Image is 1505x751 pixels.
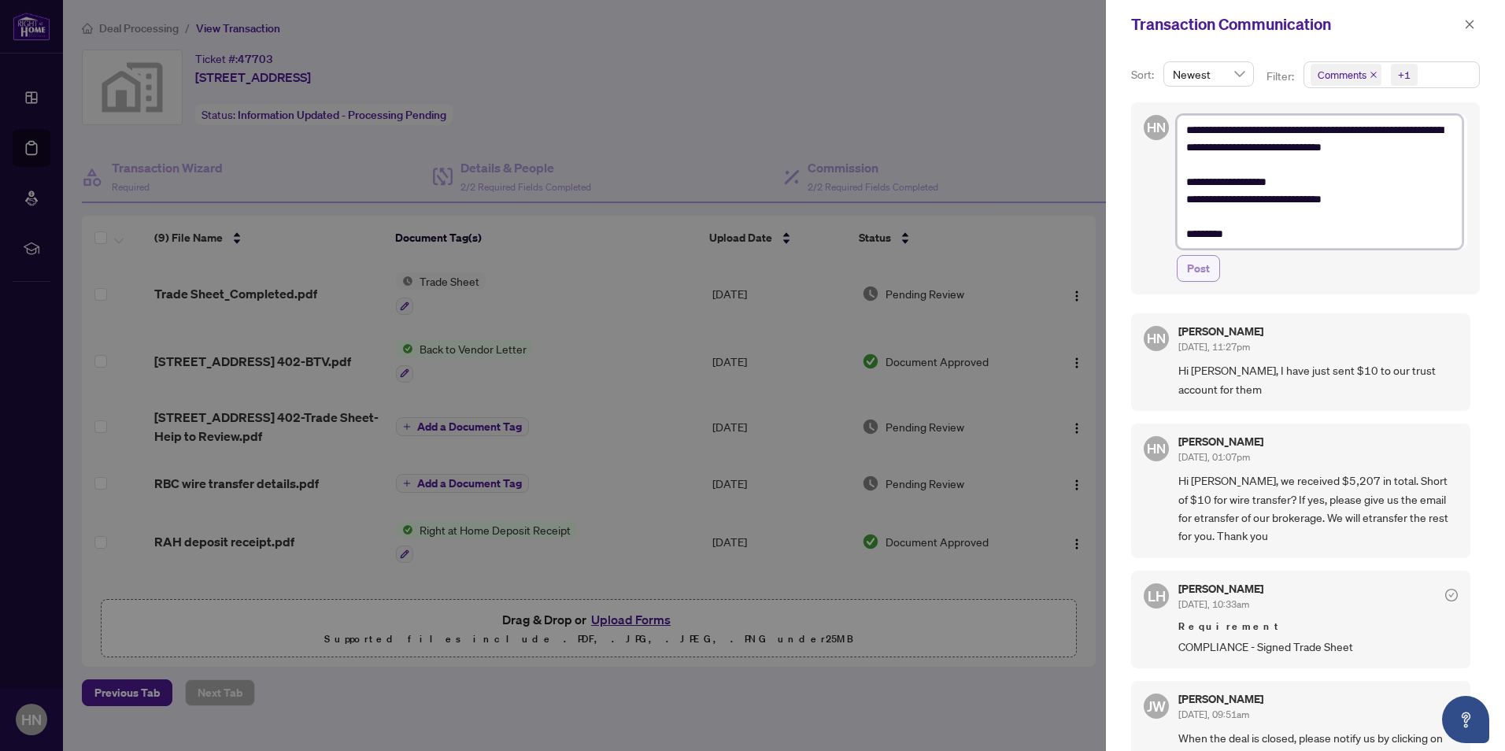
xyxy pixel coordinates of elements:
span: [DATE], 01:07pm [1178,451,1250,463]
span: COMPLIANCE - Signed Trade Sheet [1178,638,1458,656]
span: [DATE], 09:51am [1178,708,1249,720]
p: Sort: [1131,66,1157,83]
h5: [PERSON_NAME] [1178,436,1263,447]
span: [DATE], 10:33am [1178,598,1249,610]
span: Requirement [1178,619,1458,634]
p: Filter: [1266,68,1296,85]
div: +1 [1398,67,1411,83]
h5: [PERSON_NAME] [1178,326,1263,337]
span: JW [1147,695,1166,717]
span: Comments [1318,67,1366,83]
span: HN [1147,117,1166,138]
span: Hi [PERSON_NAME], we received $5,207 in total. Short of $10 for wire transfer? If yes, please giv... [1178,472,1458,546]
span: Comments [1311,64,1381,86]
div: Transaction Communication [1131,13,1459,36]
span: close [1370,71,1377,79]
span: Post [1187,256,1210,281]
button: Open asap [1442,696,1489,743]
h5: [PERSON_NAME] [1178,694,1263,705]
span: HN [1147,328,1166,349]
span: Hi [PERSON_NAME], I have just sent $10 to our trust account for them [1178,361,1458,398]
span: HN [1147,438,1166,459]
span: Newest [1173,62,1244,86]
span: close [1464,19,1475,30]
button: Post [1177,255,1220,282]
span: LH [1148,585,1166,607]
span: check-circle [1445,589,1458,601]
h5: [PERSON_NAME] [1178,583,1263,594]
span: [DATE], 11:27pm [1178,341,1250,353]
